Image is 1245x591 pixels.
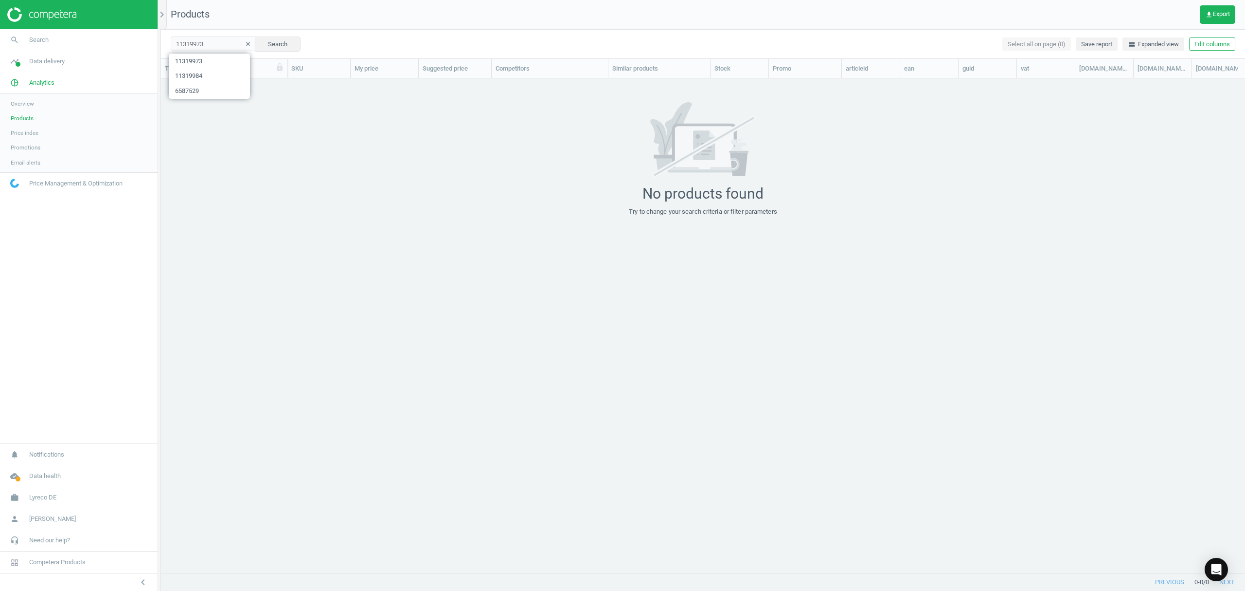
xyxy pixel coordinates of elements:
[1138,64,1188,73] div: [DOMAIN_NAME](delivery)
[904,64,954,73] div: ean
[171,8,210,20] span: Products
[5,510,24,528] i: person
[29,515,76,523] span: [PERSON_NAME]
[29,493,56,502] span: Lyreco DE
[1203,578,1209,587] span: / 0
[5,531,24,550] i: headset_mic
[1122,37,1184,51] button: horizontal_splitExpanded view
[131,576,155,589] button: chevron_left
[169,69,250,84] span: 11319984
[1079,64,1129,73] div: [DOMAIN_NAME](brand)
[5,445,24,464] i: notifications
[11,159,40,166] span: Email alerts
[29,36,49,44] span: Search
[1008,40,1066,49] span: Select all on page (0)
[846,64,896,73] div: articleid
[29,536,70,545] span: Need our help?
[1205,11,1230,18] span: Export
[962,64,1013,73] div: guid
[714,64,765,73] div: Stock
[1128,40,1179,49] span: Expanded view
[1200,5,1235,24] button: get_appExport
[11,129,38,137] span: Price index
[1209,573,1245,591] button: next
[1205,558,1228,581] div: Open Intercom Messenger
[161,78,1245,562] div: grid
[1002,37,1071,51] button: Select all on page (0)
[612,64,706,73] div: Similar products
[165,64,283,73] div: Title
[1205,11,1213,18] i: get_app
[1021,64,1071,73] div: vat
[29,558,86,567] span: Competera Products
[642,185,764,203] div: No products found
[156,9,168,20] i: chevron_right
[7,7,76,22] img: ajHJNr6hYgQAAAAASUVORK5CYII=
[5,52,24,71] i: timeline
[1194,578,1203,587] span: 0 - 0
[169,84,250,99] span: 6587529
[355,64,414,73] div: My price
[773,64,837,73] div: Promo
[1189,37,1235,51] button: Edit columns
[423,64,487,73] div: Suggested price
[241,37,255,51] button: clear
[29,472,61,480] span: Data health
[5,467,24,485] i: cloud_done
[245,40,251,47] i: clear
[29,57,65,66] span: Data delivery
[137,576,149,588] i: chevron_left
[632,102,775,178] img: 7171a7ce662e02b596aeec34d53f281b.svg
[1145,573,1194,591] button: previous
[255,37,301,51] button: Search
[29,78,54,87] span: Analytics
[5,74,24,92] i: pie_chart_outlined
[1076,37,1118,51] button: Save report
[11,100,34,108] span: Overview
[29,179,123,188] span: Price Management & Optimization
[5,488,24,507] i: work
[10,179,19,188] img: wGWNvw8QSZomAAAAABJRU5ErkJggg==
[1128,40,1136,48] i: horizontal_split
[496,64,604,73] div: Competitors
[29,450,64,459] span: Notifications
[11,114,34,122] span: Products
[291,64,346,73] div: SKU
[11,144,40,151] span: Promotions
[169,54,250,69] span: 11319973
[5,31,24,49] i: search
[1081,40,1112,49] span: Save report
[629,207,777,216] div: Try to change your search criteria or filter parameters
[171,37,256,51] input: SKU/Title search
